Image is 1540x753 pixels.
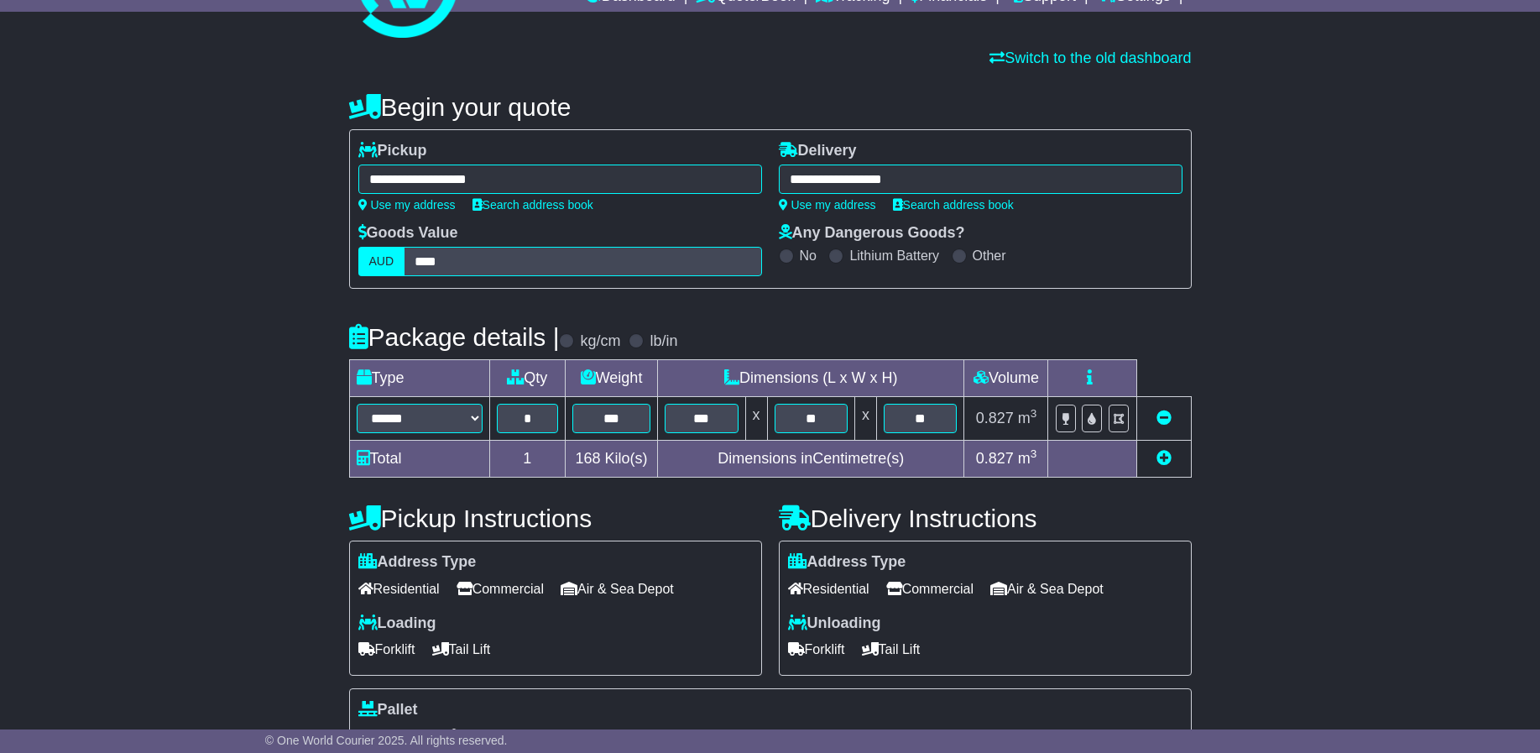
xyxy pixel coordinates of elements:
[358,723,431,749] span: Stackable
[788,636,845,662] span: Forklift
[349,323,560,351] h4: Package details |
[779,505,1192,532] h4: Delivery Instructions
[358,576,440,602] span: Residential
[576,450,601,467] span: 168
[358,701,418,719] label: Pallet
[489,360,566,397] td: Qty
[862,636,921,662] span: Tail Lift
[849,248,939,264] label: Lithium Battery
[976,450,1014,467] span: 0.827
[349,93,1192,121] h4: Begin your quote
[788,576,869,602] span: Residential
[358,198,456,212] a: Use my address
[779,142,857,160] label: Delivery
[349,505,762,532] h4: Pickup Instructions
[658,441,964,478] td: Dimensions in Centimetre(s)
[1156,410,1172,426] a: Remove this item
[650,332,677,351] label: lb/in
[1031,447,1037,460] sup: 3
[358,247,405,276] label: AUD
[349,441,489,478] td: Total
[976,410,1014,426] span: 0.827
[358,224,458,243] label: Goods Value
[265,734,508,747] span: © One World Courier 2025. All rights reserved.
[964,360,1048,397] td: Volume
[745,397,767,441] td: x
[566,441,658,478] td: Kilo(s)
[472,198,593,212] a: Search address book
[561,576,674,602] span: Air & Sea Depot
[973,248,1006,264] label: Other
[779,198,876,212] a: Use my address
[1031,407,1037,420] sup: 3
[779,224,965,243] label: Any Dangerous Goods?
[1018,450,1037,467] span: m
[580,332,620,351] label: kg/cm
[358,614,436,633] label: Loading
[349,360,489,397] td: Type
[886,576,974,602] span: Commercial
[457,576,544,602] span: Commercial
[489,441,566,478] td: 1
[447,723,548,749] span: Non Stackable
[788,553,906,572] label: Address Type
[989,50,1191,66] a: Switch to the old dashboard
[358,142,427,160] label: Pickup
[893,198,1014,212] a: Search address book
[432,636,491,662] span: Tail Lift
[566,360,658,397] td: Weight
[1018,410,1037,426] span: m
[358,636,415,662] span: Forklift
[854,397,876,441] td: x
[990,576,1104,602] span: Air & Sea Depot
[788,614,881,633] label: Unloading
[358,553,477,572] label: Address Type
[1156,450,1172,467] a: Add new item
[800,248,817,264] label: No
[658,360,964,397] td: Dimensions (L x W x H)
